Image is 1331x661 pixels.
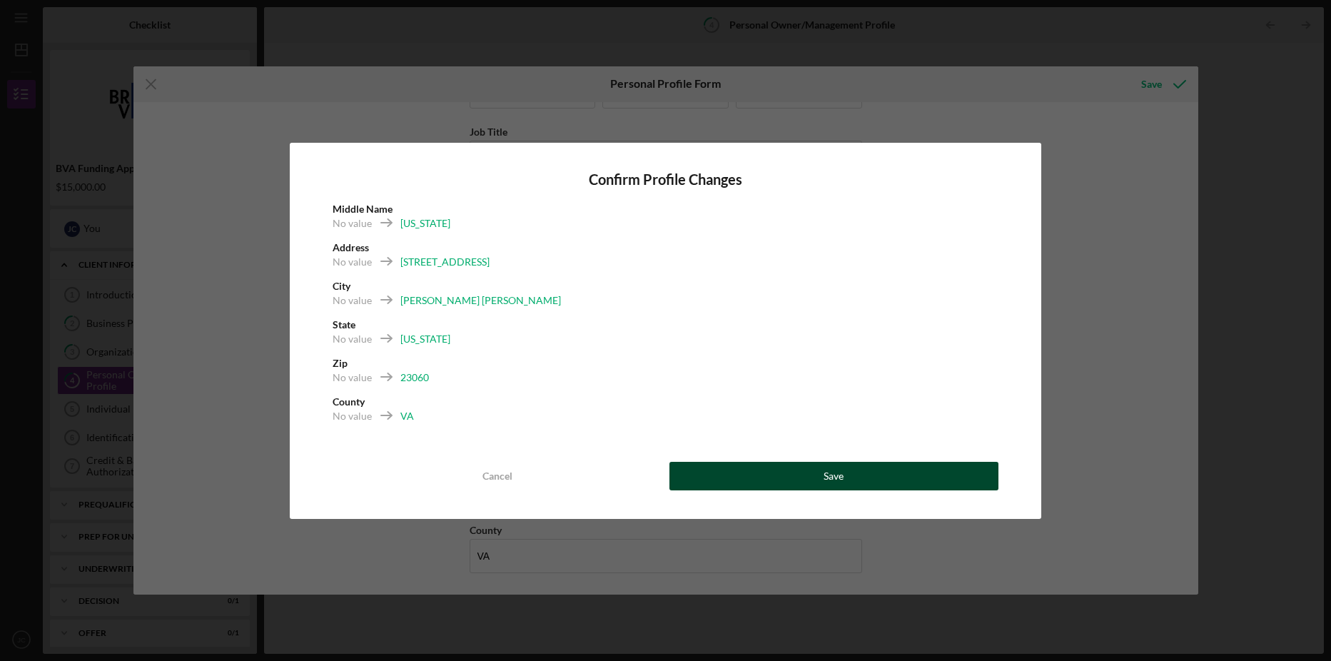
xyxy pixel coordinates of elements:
[400,255,490,269] div: [STREET_ADDRESS]
[333,255,372,269] div: No value
[400,216,450,231] div: [US_STATE]
[400,332,450,346] div: [US_STATE]
[333,370,372,385] div: No value
[669,462,998,490] button: Save
[400,409,414,423] div: VA
[333,216,372,231] div: No value
[824,462,844,490] div: Save
[333,395,365,408] b: County
[333,171,998,188] h4: Confirm Profile Changes
[333,280,350,292] b: City
[333,293,372,308] div: No value
[400,370,429,385] div: 23060
[482,462,512,490] div: Cancel
[333,241,369,253] b: Address
[400,293,561,308] div: [PERSON_NAME] [PERSON_NAME]
[333,357,348,369] b: Zip
[333,332,372,346] div: No value
[333,203,393,215] b: Middle Name
[333,318,355,330] b: State
[333,409,372,423] div: No value
[333,462,662,490] button: Cancel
